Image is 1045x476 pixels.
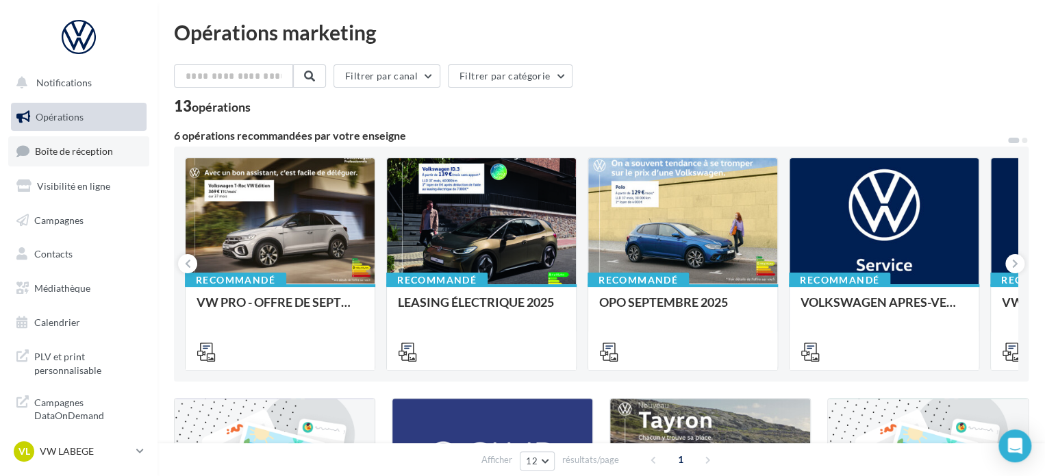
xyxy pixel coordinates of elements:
div: 6 opérations recommandées par votre enseigne [174,130,1007,141]
div: OPO SEPTEMBRE 2025 [599,295,766,323]
a: Visibilité en ligne [8,172,149,201]
span: Boîte de réception [35,145,113,157]
div: Recommandé [185,273,286,288]
div: Opérations marketing [174,22,1029,42]
a: Boîte de réception [8,136,149,166]
span: Campagnes [34,214,84,225]
button: 12 [520,451,555,471]
button: Filtrer par canal [333,64,440,88]
a: Campagnes DataOnDemand [8,388,149,428]
span: Contacts [34,248,73,260]
div: VOLKSWAGEN APRES-VENTE [801,295,968,323]
div: 13 [174,99,251,114]
div: Recommandé [588,273,689,288]
div: VW PRO - OFFRE DE SEPTEMBRE 25 [197,295,364,323]
span: 1 [670,449,692,471]
span: Notifications [36,77,92,88]
a: Médiathèque [8,274,149,303]
span: résultats/page [562,453,619,466]
div: Recommandé [386,273,488,288]
span: Opérations [36,111,84,123]
a: PLV et print personnalisable [8,342,149,382]
p: VW LABEGE [40,444,131,458]
a: Opérations [8,103,149,131]
span: 12 [526,455,538,466]
span: Visibilité en ligne [37,180,110,192]
a: Campagnes [8,206,149,235]
span: Calendrier [34,316,80,328]
span: Afficher [481,453,512,466]
span: PLV et print personnalisable [34,347,141,377]
a: Contacts [8,240,149,268]
span: Médiathèque [34,282,90,294]
span: VL [18,444,30,458]
div: opérations [192,101,251,113]
span: Campagnes DataOnDemand [34,393,141,423]
div: LEASING ÉLECTRIQUE 2025 [398,295,565,323]
button: Filtrer par catégorie [448,64,572,88]
a: Calendrier [8,308,149,337]
a: VL VW LABEGE [11,438,147,464]
div: Recommandé [789,273,890,288]
div: Open Intercom Messenger [998,429,1031,462]
button: Notifications [8,68,144,97]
